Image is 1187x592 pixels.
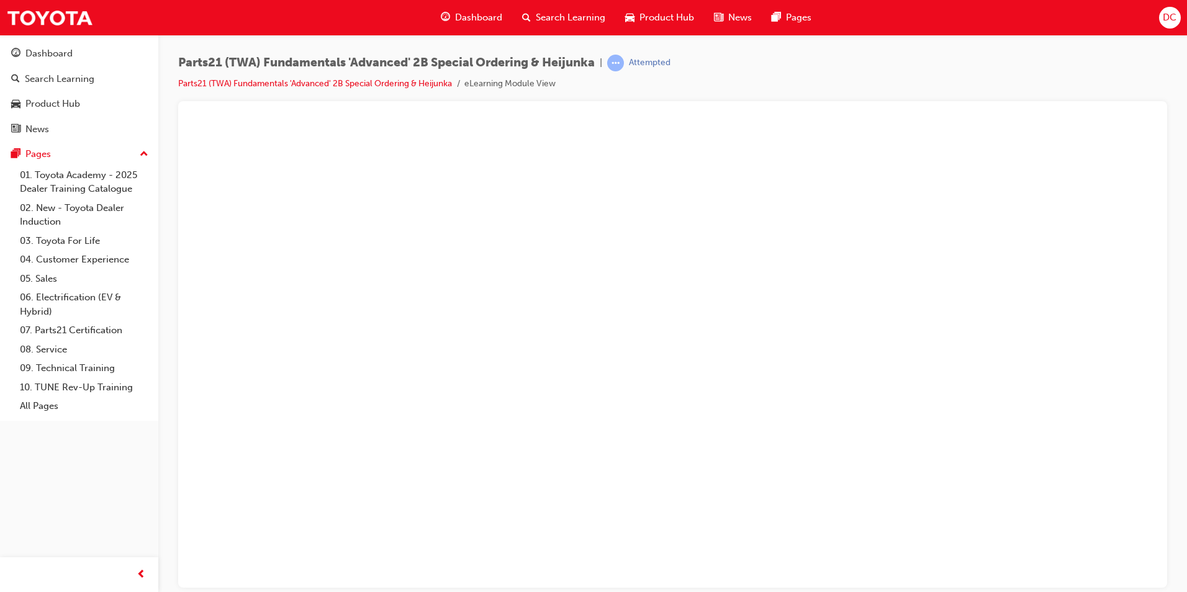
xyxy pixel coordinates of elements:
a: news-iconNews [704,5,762,30]
div: Dashboard [25,47,73,61]
a: Dashboard [5,42,153,65]
div: Product Hub [25,97,80,111]
button: DashboardSearch LearningProduct HubNews [5,40,153,143]
span: Pages [786,11,811,25]
a: 06. Electrification (EV & Hybrid) [15,288,153,321]
a: 10. TUNE Rev-Up Training [15,378,153,397]
span: guage-icon [11,48,20,60]
a: 05. Sales [15,269,153,289]
span: Product Hub [639,11,694,25]
span: up-icon [140,146,148,163]
span: pages-icon [11,149,20,160]
a: pages-iconPages [762,5,821,30]
button: Pages [5,143,153,166]
div: Pages [25,147,51,161]
a: 07. Parts21 Certification [15,321,153,340]
span: news-icon [714,10,723,25]
div: Attempted [629,57,670,69]
span: search-icon [522,10,531,25]
a: guage-iconDashboard [431,5,512,30]
a: 03. Toyota For Life [15,231,153,251]
span: guage-icon [441,10,450,25]
span: search-icon [11,74,20,85]
a: All Pages [15,397,153,416]
span: News [728,11,752,25]
span: pages-icon [772,10,781,25]
div: News [25,122,49,137]
span: car-icon [625,10,634,25]
a: search-iconSearch Learning [512,5,615,30]
span: learningRecordVerb_ATTEMPT-icon [607,55,624,71]
span: Dashboard [455,11,502,25]
a: car-iconProduct Hub [615,5,704,30]
div: Search Learning [25,72,94,86]
a: 01. Toyota Academy - 2025 Dealer Training Catalogue [15,166,153,199]
span: | [600,56,602,70]
span: DC [1163,11,1176,25]
li: eLearning Module View [464,77,556,91]
a: 08. Service [15,340,153,359]
a: 04. Customer Experience [15,250,153,269]
a: Parts21 (TWA) Fundamentals 'Advanced' 2B Special Ordering & Heijunka [178,78,452,89]
span: news-icon [11,124,20,135]
a: 02. New - Toyota Dealer Induction [15,199,153,231]
a: News [5,118,153,141]
a: Product Hub [5,92,153,115]
a: 09. Technical Training [15,359,153,378]
span: car-icon [11,99,20,110]
span: Search Learning [536,11,605,25]
span: prev-icon [137,567,146,583]
span: Parts21 (TWA) Fundamentals 'Advanced' 2B Special Ordering & Heijunka [178,56,595,70]
button: DC [1159,7,1181,29]
img: Trak [6,4,93,32]
a: Search Learning [5,68,153,91]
